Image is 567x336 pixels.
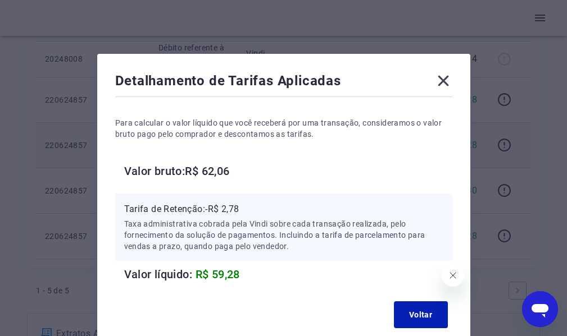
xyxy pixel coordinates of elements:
[7,8,94,17] span: Olá! Precisa de ajuda?
[196,268,240,281] span: R$ 59,28
[124,265,452,283] h6: Valor líquido:
[115,72,452,94] div: Detalhamento de Tarifas Aplicadas
[124,218,443,252] p: Taxa administrativa cobrada pela Vindi sobre cada transação realizada, pelo fornecimento da soluç...
[442,264,464,287] iframe: Fechar mensagem
[124,202,443,216] p: Tarifa de Retenção: -R$ 2,78
[522,291,558,327] iframe: Botão para abrir a janela de mensagens
[124,162,452,180] h6: Valor bruto: R$ 62,06
[115,117,452,140] p: Para calcular o valor líquido que você receberá por uma transação, consideramos o valor bruto pag...
[394,301,448,328] button: Voltar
